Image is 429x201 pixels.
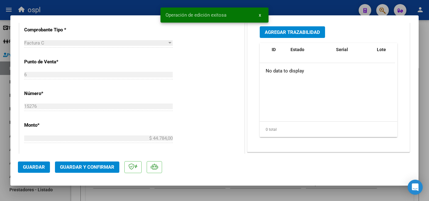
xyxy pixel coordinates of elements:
div: No data to display [260,63,395,79]
button: Agregar Trazabilidad [260,26,325,38]
p: Punto de Venta [24,58,89,66]
p: Fecha del Cpbt. [24,153,89,161]
span: Guardar y Confirmar [60,164,114,170]
p: Monto [24,122,89,129]
span: Agregar Trazabilidad [265,29,320,35]
datatable-header-cell: Estado [288,43,334,64]
div: 0 total [260,122,397,137]
p: Número [24,90,89,97]
span: Lote [377,47,386,52]
div: TRAZABILIDAD ANMAT [247,22,410,152]
div: Open Intercom Messenger [408,180,423,195]
button: Guardar [18,161,50,173]
datatable-header-cell: Lote [374,43,401,64]
span: Guardar [23,164,45,170]
span: ID [272,47,276,52]
datatable-header-cell: Serial [334,43,374,64]
p: Comprobante Tipo * [24,26,89,34]
span: x [259,12,261,18]
span: Estado [291,47,304,52]
span: Serial [336,47,348,52]
button: x [254,9,266,21]
datatable-header-cell: ID [269,43,288,64]
button: Guardar y Confirmar [55,161,119,173]
span: Factura C [24,40,44,46]
span: Operación de edición exitosa [166,12,226,18]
